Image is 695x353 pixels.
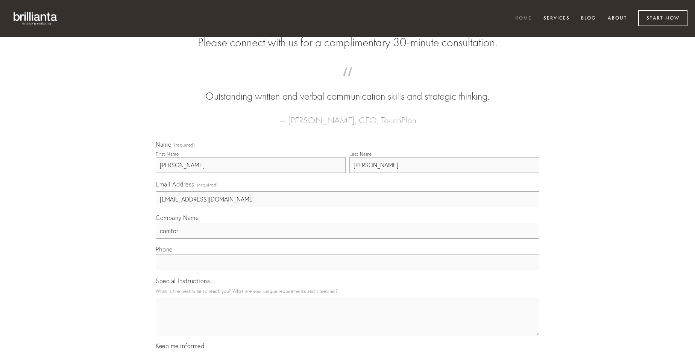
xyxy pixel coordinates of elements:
[168,74,527,104] blockquote: Outstanding written and verbal communication skills and strategic thinking.
[510,12,537,25] a: Home
[156,245,173,253] span: Phone
[156,141,171,148] span: Name
[156,277,210,285] span: Special Instructions
[539,12,575,25] a: Services
[197,180,218,190] span: (required)
[168,104,527,128] figcaption: — [PERSON_NAME], CEO, TouchPlan
[156,35,539,50] h2: Please connect with us for a complimentary 30-minute consultation.
[174,143,195,147] span: (required)
[156,342,204,350] span: Keep me informed
[8,8,64,29] img: brillianta - research, strategy, marketing
[576,12,601,25] a: Blog
[156,214,199,221] span: Company Name
[168,74,527,89] span: “
[349,151,372,157] div: Last Name
[638,10,687,26] a: Start Now
[156,286,539,296] p: What is the best time to reach you? What are your unique requirements and timelines?
[156,180,194,188] span: Email Address
[156,151,179,157] div: First Name
[603,12,632,25] a: About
